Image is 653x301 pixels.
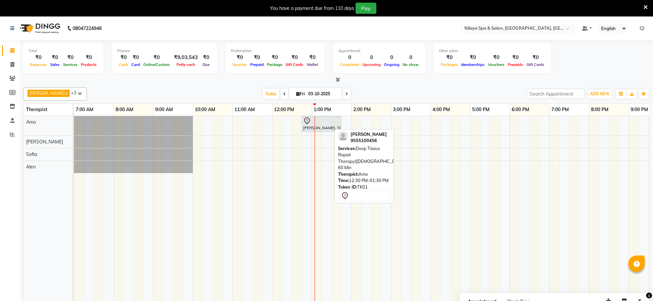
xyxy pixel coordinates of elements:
button: Pay [356,3,376,14]
span: Services [61,62,79,67]
div: ₹0 [249,54,265,61]
div: [PERSON_NAME], TK01, 12:45 PM-01:45 PM, Deep Tissue Repair Therapy([DEMOGRAPHIC_DATA]) 60 Min [302,117,340,131]
img: logo [17,19,62,38]
span: ADD NEW [590,91,609,96]
span: Cash [117,62,130,67]
span: Card [130,62,142,67]
a: 11:00 AM [233,105,257,114]
div: ₹0 [506,54,525,61]
a: 7:00 PM [550,105,570,114]
div: 0 [338,54,361,61]
div: ₹0 [117,54,130,61]
a: 3:00 PM [391,105,412,114]
span: Prepaid [249,62,265,67]
div: ₹0 [305,54,320,61]
div: 12:30 PM-01:30 PM [338,177,390,184]
div: ₹0 [231,54,249,61]
span: Package [265,62,284,67]
a: 10:00 AM [193,105,217,114]
div: ₹9,03,543 [171,54,200,61]
span: Token ID: [338,184,357,190]
div: ₹0 [284,54,305,61]
a: 9:00 AM [154,105,175,114]
span: Prepaids [506,62,525,67]
div: Redemption [231,48,320,54]
span: Completed [338,62,361,67]
div: ₹0 [61,54,79,61]
div: Total [28,48,98,54]
span: Today [263,89,279,99]
span: Online/Custom [142,62,171,67]
div: Appointment [338,48,420,54]
span: Vouchers [486,62,506,67]
span: Products [79,62,98,67]
span: No show [401,62,420,67]
a: 12:00 PM [272,105,296,114]
div: ₹0 [79,54,98,61]
a: 5:00 PM [470,105,491,114]
span: Deep Tissue Repair Therapy([DEMOGRAPHIC_DATA]) 60 Min [338,146,407,170]
span: Amo [26,119,36,125]
div: You have a payment due from 110 days [270,5,354,12]
img: profile [338,131,348,141]
span: Voucher [231,62,249,67]
div: TK01 [338,184,390,191]
a: 9:00 PM [629,105,650,114]
span: [PERSON_NAME] [351,132,387,137]
div: ₹0 [486,54,506,61]
span: Upcoming [361,62,382,67]
span: Wallet [305,62,320,67]
span: Petty cash [175,62,197,67]
span: Packages [439,62,460,67]
span: [PERSON_NAME] [29,90,65,96]
a: 7:00 AM [74,105,95,114]
a: 8:00 AM [114,105,135,114]
div: ₹0 [265,54,284,61]
div: 9555100456 [351,137,387,144]
div: ₹0 [525,54,546,61]
a: x [65,90,68,96]
div: ₹0 [28,54,49,61]
span: Ongoing [382,62,401,67]
a: 4:00 PM [431,105,452,114]
span: +3 [71,90,81,95]
div: 0 [401,54,420,61]
span: Gift Cards [284,62,305,67]
b: 08047224946 [73,19,102,38]
div: 0 [361,54,382,61]
a: 8:00 PM [589,105,610,114]
div: Other sales [439,48,546,54]
div: ₹0 [439,54,460,61]
span: Therapist [26,106,47,112]
span: Services: [338,146,356,151]
div: ₹0 [130,54,142,61]
span: Sales [49,62,61,67]
span: Gift Cards [525,62,546,67]
span: Due [201,62,211,67]
span: Sofia [26,151,37,157]
span: Therapist: [338,171,359,177]
div: Finance [117,48,212,54]
span: [PERSON_NAME] [26,139,63,145]
a: 1:00 PM [312,105,333,114]
span: Memberships [460,62,486,67]
div: Amo [338,171,390,178]
button: ADD NEW [588,89,611,99]
a: 2:00 PM [352,105,372,114]
div: ₹0 [49,54,61,61]
div: ₹0 [460,54,486,61]
input: 2025-10-03 [306,89,339,99]
span: Alen [26,164,36,170]
span: Fri [294,91,306,96]
iframe: chat widget [625,275,646,294]
input: Search Appointment [527,89,584,99]
span: Time: [338,178,349,183]
a: 6:00 PM [510,105,531,114]
div: ₹0 [200,54,212,61]
div: ₹0 [142,54,171,61]
div: 0 [382,54,401,61]
span: Expenses [28,62,49,67]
